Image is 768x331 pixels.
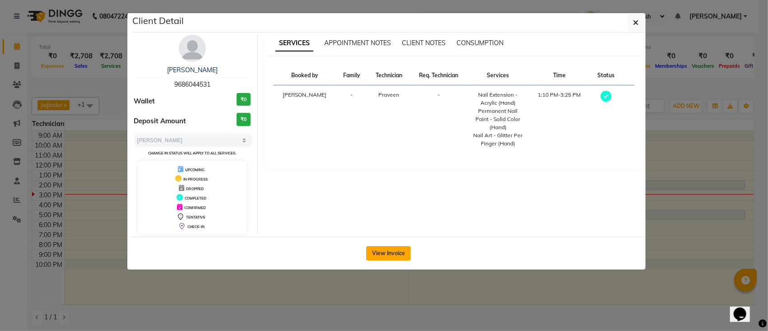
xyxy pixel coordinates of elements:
div: Permanent Nail Paint - Solid Color (Hand) [473,107,523,131]
iframe: chat widget [730,295,759,322]
span: 9686044531 [174,80,210,89]
th: Time [529,66,590,85]
a: [PERSON_NAME] [167,66,218,74]
span: CLIENT NOTES [402,39,446,47]
span: Deposit Amount [134,116,186,126]
button: View Invoice [366,246,411,261]
small: Change in status will apply to all services. [148,151,236,155]
th: Req. Technician [410,66,467,85]
span: UPCOMING [185,168,205,172]
div: Nail Extension - Acrylic (Hand) [473,91,523,107]
span: Praveen [378,91,399,98]
img: avatar [179,35,206,62]
span: CHECK-IN [187,224,205,229]
span: TENTATIVE [186,215,205,219]
td: [PERSON_NAME] [274,85,336,154]
th: Technician [368,66,410,85]
span: DROPPED [186,186,204,191]
th: Services [467,66,529,85]
h3: ₹0 [237,93,251,106]
td: - [336,85,368,154]
h5: Client Detail [133,14,184,28]
span: SERVICES [275,35,313,51]
div: Nail Art - Glitter Per Finger (Hand) [473,131,523,148]
td: 1:10 PM-3:25 PM [529,85,590,154]
span: APPOINTMENT NOTES [324,39,391,47]
span: IN PROGRESS [183,177,208,182]
h3: ₹0 [237,113,251,126]
th: Status [590,66,622,85]
span: COMPLETED [185,196,206,200]
span: CONSUMPTION [456,39,503,47]
td: - [410,85,467,154]
span: Wallet [134,96,155,107]
th: Booked by [274,66,336,85]
span: CONFIRMED [184,205,206,210]
th: Family [336,66,368,85]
